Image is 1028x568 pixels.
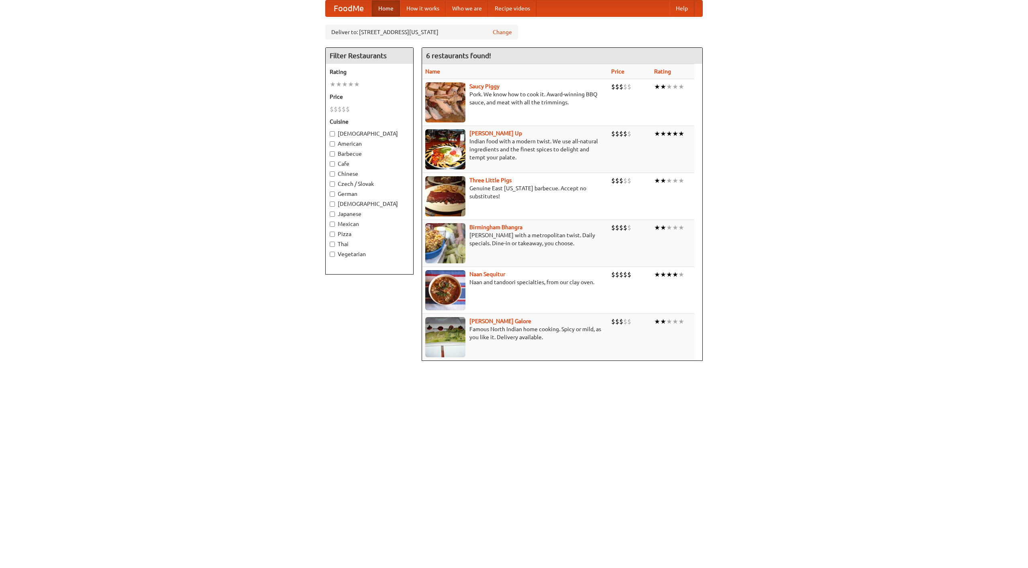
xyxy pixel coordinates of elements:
[619,317,623,326] li: $
[372,0,400,16] a: Home
[623,223,627,232] li: $
[660,129,666,138] li: ★
[627,129,631,138] li: $
[611,129,615,138] li: $
[330,240,409,248] label: Thai
[678,129,684,138] li: ★
[672,223,678,232] li: ★
[400,0,446,16] a: How it works
[342,80,348,89] li: ★
[330,80,336,89] li: ★
[623,270,627,279] li: $
[672,270,678,279] li: ★
[666,129,672,138] li: ★
[330,252,335,257] input: Vegetarian
[342,105,346,114] li: $
[425,82,465,122] img: saucy.jpg
[330,161,335,167] input: Cafe
[336,80,342,89] li: ★
[330,140,409,148] label: American
[426,52,491,59] ng-pluralize: 6 restaurants found!
[326,48,413,64] h4: Filter Restaurants
[678,317,684,326] li: ★
[330,130,409,138] label: [DEMOGRAPHIC_DATA]
[469,318,531,324] a: [PERSON_NAME] Galore
[678,176,684,185] li: ★
[469,83,500,90] a: Saucy Piggy
[330,210,409,218] label: Japanese
[330,93,409,101] h5: Price
[627,176,631,185] li: $
[654,223,660,232] li: ★
[660,270,666,279] li: ★
[611,176,615,185] li: $
[654,82,660,91] li: ★
[330,230,409,238] label: Pizza
[611,317,615,326] li: $
[619,82,623,91] li: $
[425,176,465,216] img: littlepigs.jpg
[425,317,465,357] img: currygalore.jpg
[334,105,338,114] li: $
[672,129,678,138] li: ★
[611,270,615,279] li: $
[623,82,627,91] li: $
[425,90,605,106] p: Pork. We know how to cook it. Award-winning BBQ sauce, and meat with all the trimmings.
[666,270,672,279] li: ★
[623,129,627,138] li: $
[330,131,335,136] input: [DEMOGRAPHIC_DATA]
[611,82,615,91] li: $
[330,202,335,207] input: [DEMOGRAPHIC_DATA]
[654,176,660,185] li: ★
[488,0,536,16] a: Recipe videos
[346,105,350,114] li: $
[425,278,605,286] p: Naan and tandoori specialties, from our clay oven.
[619,223,623,232] li: $
[623,317,627,326] li: $
[654,270,660,279] li: ★
[615,82,619,91] li: $
[425,223,465,263] img: bhangra.jpg
[348,80,354,89] li: ★
[425,231,605,247] p: [PERSON_NAME] with a metropolitan twist. Daily specials. Dine-in or takeaway, you choose.
[425,129,465,169] img: curryup.jpg
[627,82,631,91] li: $
[330,105,334,114] li: $
[338,105,342,114] li: $
[330,190,409,198] label: German
[627,223,631,232] li: $
[469,224,522,230] b: Birmingham Bhangra
[330,170,409,178] label: Chinese
[330,150,409,158] label: Barbecue
[330,250,409,258] label: Vegetarian
[678,82,684,91] li: ★
[493,28,512,36] a: Change
[469,271,505,277] a: Naan Sequitur
[623,176,627,185] li: $
[619,129,623,138] li: $
[330,232,335,237] input: Pizza
[330,242,335,247] input: Thai
[330,181,335,187] input: Czech / Slovak
[469,130,522,136] a: [PERSON_NAME] Up
[330,160,409,168] label: Cafe
[330,68,409,76] h5: Rating
[326,0,372,16] a: FoodMe
[330,200,409,208] label: [DEMOGRAPHIC_DATA]
[330,171,335,177] input: Chinese
[666,317,672,326] li: ★
[425,270,465,310] img: naansequitur.jpg
[615,129,619,138] li: $
[330,141,335,147] input: American
[425,325,605,341] p: Famous North Indian home cooking. Spicy or mild, as you like it. Delivery available.
[325,25,518,39] div: Deliver to: [STREET_ADDRESS][US_STATE]
[654,317,660,326] li: ★
[615,317,619,326] li: $
[615,270,619,279] li: $
[627,270,631,279] li: $
[666,223,672,232] li: ★
[446,0,488,16] a: Who we are
[672,317,678,326] li: ★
